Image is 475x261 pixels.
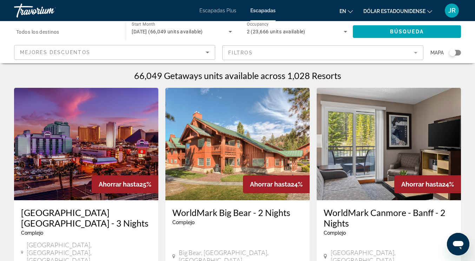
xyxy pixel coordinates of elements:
[14,1,84,20] a: Travorium
[20,50,90,55] span: Mejores descuentos
[390,29,424,34] span: Búsqueda
[247,22,269,27] span: Occupancy
[16,29,59,35] span: Todos los destinos
[339,6,353,16] button: Cambiar idioma
[324,207,454,228] a: WorldMark Canmore - Banff - 2 Nights
[99,181,139,188] span: Ahorrar hasta
[247,29,305,34] span: 2 (23,666 units available)
[199,8,236,13] a: Escapadas Plus
[20,48,209,57] mat-select: Sort by
[324,230,346,236] span: Complejo
[363,8,425,14] font: Dólar estadounidense
[14,88,158,200] img: RM79E01X.jpg
[317,88,461,200] img: A408I01X.jpg
[172,220,194,225] span: Complejo
[443,3,461,18] button: Menú de usuario
[21,230,43,236] span: Complejo
[447,233,469,255] iframe: Botón para iniciar la ventana de mensajería
[172,207,303,218] a: WorldMark Big Bear - 2 Nights
[92,175,158,193] div: 25%
[401,181,442,188] span: Ahorrar hasta
[353,25,461,38] button: Búsqueda
[243,175,310,193] div: 24%
[250,8,276,13] a: Escapadas
[132,22,155,27] span: Start Month
[222,45,423,60] button: Filter
[430,48,444,58] span: Mapa
[250,181,291,188] span: Ahorrar hasta
[21,207,151,228] a: [GEOGRAPHIC_DATA] [GEOGRAPHIC_DATA] - 3 Nights
[448,7,456,14] font: JR
[363,6,432,16] button: Cambiar moneda
[339,8,346,14] font: en
[165,88,310,200] img: 4205E01X.jpg
[134,70,341,81] h1: 66,049 Getaways units available across 1,028 Resorts
[394,175,461,193] div: 24%
[132,29,203,34] span: [DATE] (66,049 units available)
